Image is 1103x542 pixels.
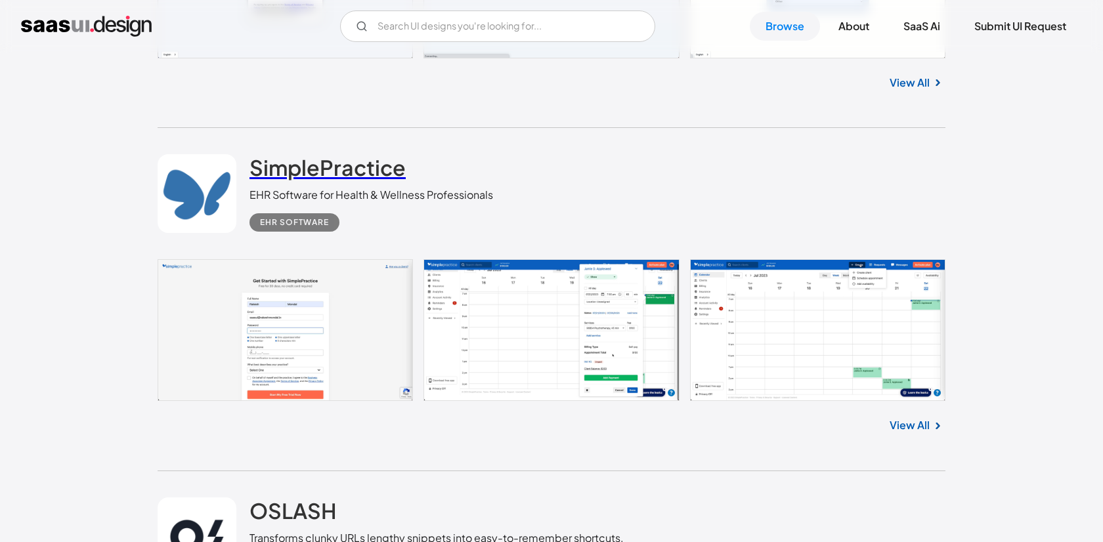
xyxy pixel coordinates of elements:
h2: OSLASH [249,497,336,524]
div: EHR Software [260,215,329,230]
div: EHR Software for Health & Wellness Professionals [249,187,493,203]
a: View All [890,417,930,433]
a: SimplePractice [249,154,406,187]
input: Search UI designs you're looking for... [340,10,655,42]
a: Submit UI Request [959,12,1082,41]
a: OSLASH [249,497,336,530]
a: home [21,16,152,37]
h2: SimplePractice [249,154,406,180]
a: SaaS Ai [888,12,956,41]
a: View All [890,75,930,91]
form: Email Form [340,10,655,42]
a: Browse [750,12,820,41]
a: About [823,12,885,41]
